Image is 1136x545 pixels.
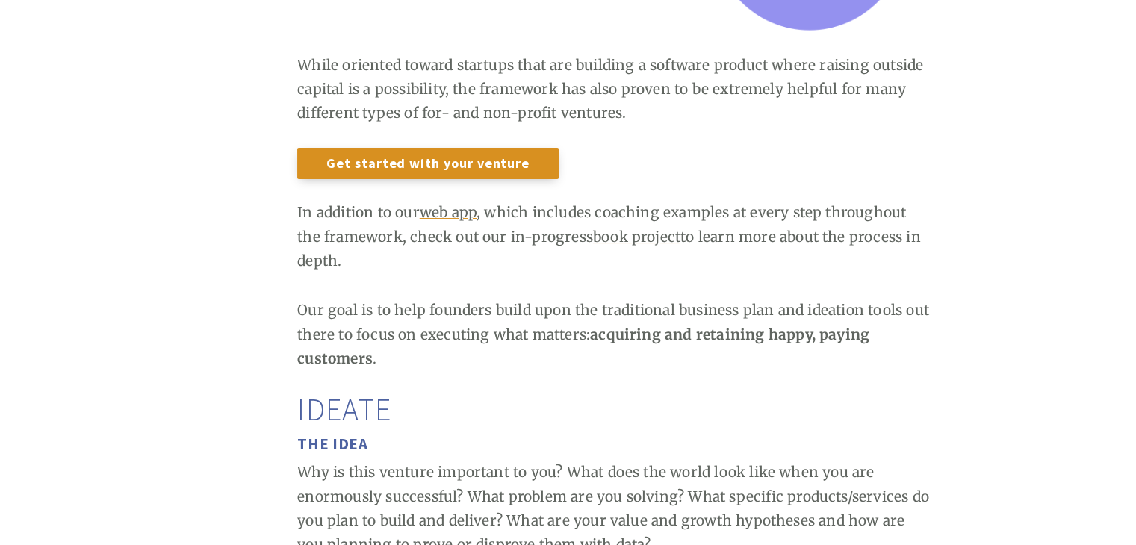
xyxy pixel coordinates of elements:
h2: Ideate [297,396,931,423]
p: Our goal is to help founders build upon the traditional business plan and ideation tools out ther... [297,298,931,370]
a: Get started with your venture [297,148,559,178]
strong: acquiring and retaining happy, paying customers [297,326,869,367]
a: web app [420,203,477,221]
p: While oriented toward startups that are building a software product where raising outside capital... [297,53,931,125]
p: In addition to our , which includes coaching examples at every step throughout the framework, che... [297,200,931,272]
h3: The Idea [297,435,931,454]
a: book project [593,228,680,246]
